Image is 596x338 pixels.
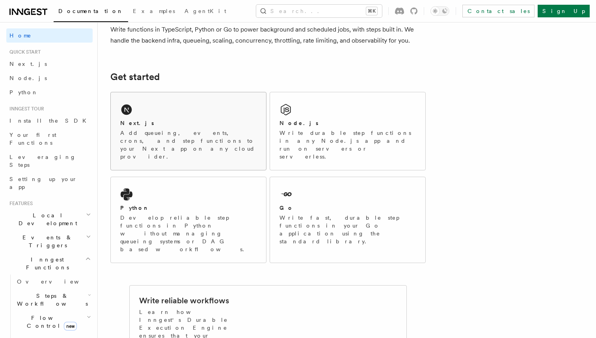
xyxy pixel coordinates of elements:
span: Python [9,89,38,95]
a: Next.jsAdd queueing, events, crons, and step functions to your Next app on any cloud provider. [110,92,266,170]
p: Develop reliable step functions in Python without managing queueing systems or DAG based workflows. [120,214,257,253]
span: Examples [133,8,175,14]
span: Home [9,32,32,39]
h2: Next.js [120,119,154,127]
a: Your first Functions [6,128,93,150]
span: Steps & Workflows [14,292,88,308]
span: Inngest Functions [6,256,85,271]
a: AgentKit [180,2,231,21]
a: Contact sales [462,5,535,17]
a: Documentation [54,2,128,22]
a: Install the SDK [6,114,93,128]
h2: Python [120,204,149,212]
button: Local Development [6,208,93,230]
a: Python [6,85,93,99]
span: Events & Triggers [6,233,86,249]
p: Write functions in TypeScript, Python or Go to power background and scheduled jobs, with steps bu... [110,24,426,46]
a: Leveraging Steps [6,150,93,172]
span: AgentKit [184,8,226,14]
span: Your first Functions [9,132,56,146]
h2: Write reliable workflows [139,295,229,306]
span: Install the SDK [9,118,91,124]
button: Search...⌘K [256,5,382,17]
h2: Node.js [279,119,318,127]
span: Next.js [9,61,47,67]
kbd: ⌘K [366,7,377,15]
a: Sign Up [538,5,590,17]
h2: Go [279,204,294,212]
a: Overview [14,275,93,289]
p: Write durable step functions in any Node.js app and run on servers or serverless. [279,129,416,161]
a: Node.js [6,71,93,85]
a: Next.js [6,57,93,71]
a: Get started [110,71,160,82]
span: Leveraging Steps [9,154,76,168]
button: Steps & Workflows [14,289,93,311]
span: Quick start [6,49,41,55]
p: Write fast, durable step functions in your Go application using the standard library. [279,214,416,245]
a: Node.jsWrite durable step functions in any Node.js app and run on servers or serverless. [270,92,426,170]
span: Overview [17,278,98,285]
span: new [64,322,77,331]
a: Setting up your app [6,172,93,194]
button: Events & Triggers [6,230,93,252]
button: Inngest Functions [6,252,93,275]
a: Examples [128,2,180,21]
span: Setting up your app [9,176,77,190]
button: Flow Controlnew [14,311,93,333]
span: Features [6,200,33,207]
a: GoWrite fast, durable step functions in your Go application using the standard library. [270,177,426,263]
button: Toggle dark mode [430,6,449,16]
a: PythonDevelop reliable step functions in Python without managing queueing systems or DAG based wo... [110,177,266,263]
p: Add queueing, events, crons, and step functions to your Next app on any cloud provider. [120,129,257,161]
span: Flow Control [14,314,87,330]
span: Inngest tour [6,106,44,112]
span: Documentation [58,8,123,14]
span: Node.js [9,75,47,81]
span: Local Development [6,211,86,227]
a: Home [6,28,93,43]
